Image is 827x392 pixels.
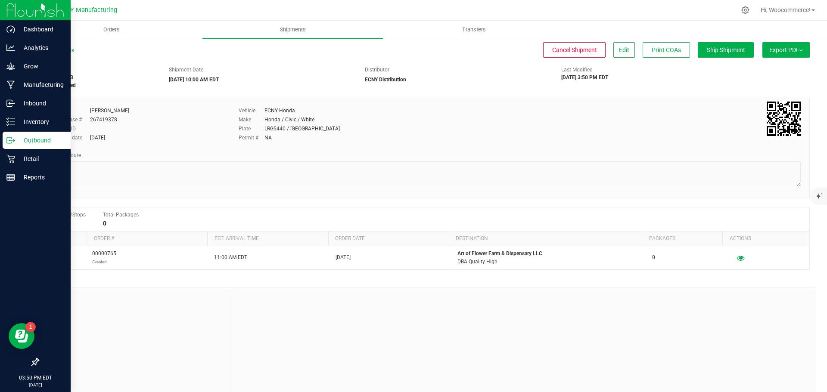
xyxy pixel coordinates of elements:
p: Manufacturing [15,80,67,90]
span: Print COAs [652,46,681,53]
label: Shipment Date [169,66,203,74]
qrcode: 20250926-003 [767,102,801,136]
label: Plate [239,125,264,133]
div: LRG5440 / [GEOGRAPHIC_DATA] [264,125,340,133]
iframe: Resource center unread badge [25,322,36,332]
span: 0 [652,253,655,262]
span: Ship Shipment [707,46,745,53]
p: Created [92,258,116,266]
div: [PERSON_NAME] [90,107,129,114]
p: 03:50 PM EDT [4,374,67,382]
a: Orders [21,21,202,39]
strong: [DATE] 10:00 AM EDT [169,77,219,83]
label: Permit # [239,134,264,142]
button: Export PDF [762,42,810,58]
p: Grow [15,61,67,71]
p: Retail [15,154,67,164]
strong: [DATE] 3:50 PM EDT [561,74,608,80]
strong: 0 [103,220,106,227]
th: Packages [642,231,722,246]
p: Dashboard [15,24,67,34]
th: Actions [722,231,803,246]
inline-svg: Retail [6,154,15,163]
label: Make [239,116,264,123]
div: ECNY Honda [264,107,295,114]
div: [DATE] [90,134,105,142]
span: 11:00 AM EDT [214,253,247,262]
inline-svg: Analytics [6,43,15,52]
inline-svg: Dashboard [6,25,15,34]
inline-svg: Outbound [6,136,15,145]
label: Vehicle [239,107,264,114]
th: Order date [328,231,449,246]
p: Inventory [15,117,67,127]
button: Ship Shipment [698,42,754,58]
p: [DATE] [4,382,67,388]
inline-svg: Grow [6,62,15,71]
div: NA [264,134,272,142]
strong: ECNY Distribution [365,77,406,83]
label: Distributor [365,66,389,74]
button: Print COAs [643,42,690,58]
span: Transfers [451,26,497,34]
span: Shipments [268,26,317,34]
img: Scan me! [767,102,801,136]
div: Manage settings [740,6,751,14]
a: Shipments [202,21,383,39]
span: Export PDF [769,46,803,53]
p: Inbound [15,98,67,108]
span: Hi, Woocommerce! [761,6,811,13]
button: Edit [613,42,635,58]
p: Outbound [15,135,67,145]
div: Honda / Civic / White [264,116,314,123]
span: Orders [92,26,131,34]
inline-svg: Manufacturing [6,80,15,89]
button: Cancel Shipment [543,42,606,58]
p: Analytics [15,43,67,53]
p: Art of Flower Farm & Dispensary LLC [457,250,642,258]
span: 00000765 [92,250,116,266]
inline-svg: Reports [6,173,15,182]
th: Est. arrival time [207,231,328,246]
span: ECNY Manufacturing [59,6,117,14]
span: Cancel Shipment [552,46,597,53]
span: Total Packages [103,212,139,218]
th: Order # [87,231,207,246]
span: Notes [45,294,227,304]
label: Last Modified [561,66,593,74]
p: DBA Quality High [457,258,642,266]
span: [DATE] [336,253,351,262]
span: Edit [619,46,629,53]
a: Transfers [383,21,565,39]
inline-svg: Inbound [6,99,15,108]
iframe: Resource center [9,323,34,349]
div: 267419378 [90,116,117,123]
inline-svg: Inventory [6,117,15,126]
p: Reports [15,172,67,182]
th: Destination [449,231,642,246]
span: Shipment # [38,66,156,74]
